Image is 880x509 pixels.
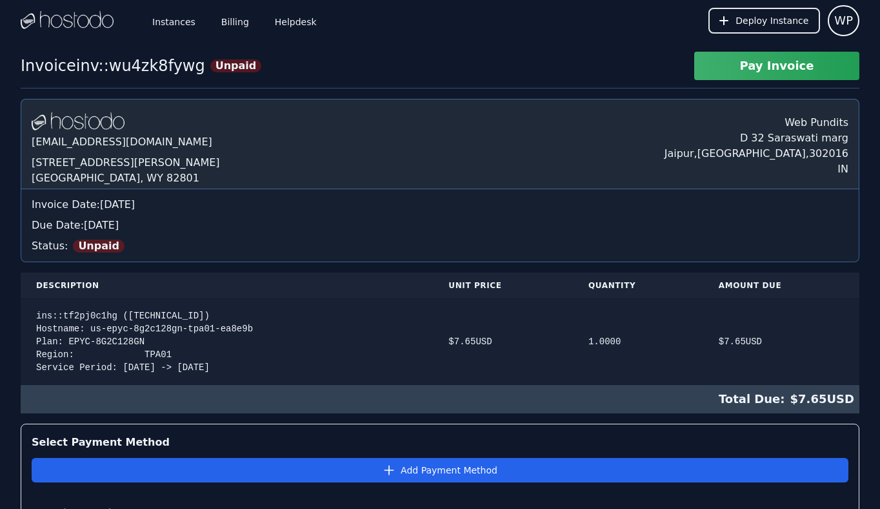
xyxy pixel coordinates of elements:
span: Total Due: [719,390,790,408]
div: [GEOGRAPHIC_DATA], WY 82801 [32,171,220,186]
button: Pay Invoice [694,52,859,80]
div: [STREET_ADDRESS][PERSON_NAME] [32,155,220,171]
div: D 32 Saraswati marg [665,130,848,146]
div: Jaipur , [GEOGRAPHIC_DATA] , 302016 [665,146,848,161]
div: Status: [32,233,848,254]
span: Deploy Instance [735,14,808,27]
th: Amount Due [703,273,859,299]
button: User menu [828,5,859,36]
div: $ 7.65 USD [719,335,844,348]
div: $ 7.65 USD [448,335,557,348]
div: IN [665,161,848,177]
th: Quantity [573,273,703,299]
div: $ 7.65 USD [21,385,859,413]
div: Select Payment Method [32,435,848,450]
img: Logo [32,112,125,132]
th: Unit Price [433,273,573,299]
div: [EMAIL_ADDRESS][DOMAIN_NAME] [32,132,220,155]
span: Unpaid [210,59,262,72]
div: 1.0000 [588,335,688,348]
div: Invoice inv::wu4zk8fywg [21,56,205,76]
div: ins::tf2pj0c1hg ([TECHNICAL_ID]) Hostname: us-epyc-8g2c128gn-tpa01-ea8e9b Plan: EPYC-8G2C128GN Re... [36,309,417,374]
span: WP [834,12,853,30]
div: Invoice Date: [DATE] [32,197,848,213]
img: Logo [21,11,114,30]
div: Due Date: [DATE] [32,218,848,233]
span: Unpaid [73,240,125,253]
button: Deploy Instance [708,8,820,34]
th: Description [21,273,433,299]
button: Add Payment Method [32,458,848,483]
div: Web Pundits [665,110,848,130]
